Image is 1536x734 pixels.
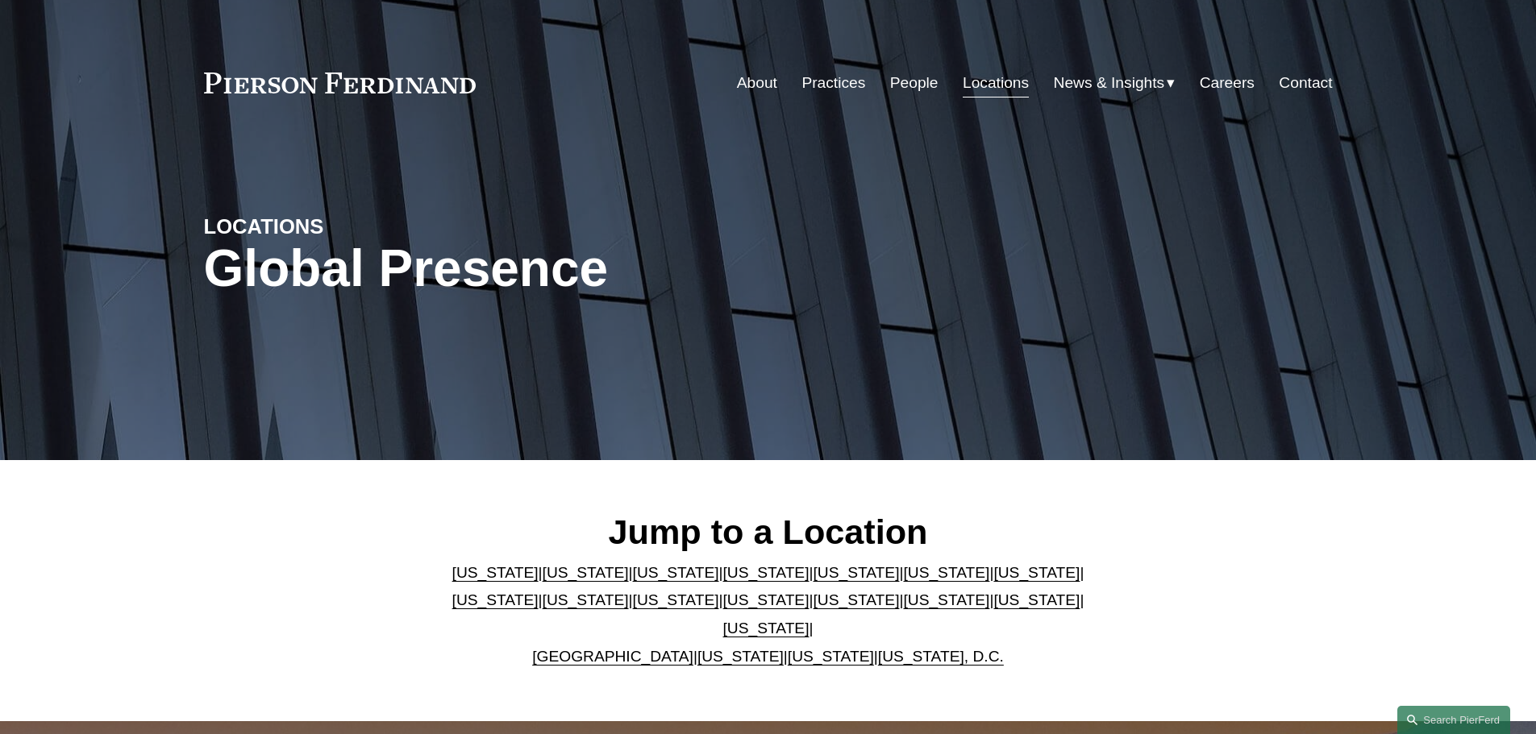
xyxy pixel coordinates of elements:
[439,559,1097,670] p: | | | | | | | | | | | | | | | | | |
[878,648,1004,665] a: [US_STATE], D.C.
[1279,68,1332,98] a: Contact
[813,591,899,608] a: [US_STATE]
[963,68,1029,98] a: Locations
[890,68,939,98] a: People
[993,564,1080,581] a: [US_STATE]
[543,591,629,608] a: [US_STATE]
[204,239,956,298] h1: Global Presence
[532,648,693,665] a: [GEOGRAPHIC_DATA]
[1397,706,1510,734] a: Search this site
[903,564,989,581] a: [US_STATE]
[452,591,539,608] a: [US_STATE]
[1200,68,1255,98] a: Careers
[737,68,777,98] a: About
[633,591,719,608] a: [US_STATE]
[633,564,719,581] a: [US_STATE]
[813,564,899,581] a: [US_STATE]
[801,68,865,98] a: Practices
[204,214,486,239] h4: LOCATIONS
[452,564,539,581] a: [US_STATE]
[723,591,810,608] a: [US_STATE]
[903,591,989,608] a: [US_STATE]
[788,648,874,665] a: [US_STATE]
[993,591,1080,608] a: [US_STATE]
[697,648,784,665] a: [US_STATE]
[543,564,629,581] a: [US_STATE]
[1054,69,1165,97] span: News & Insights
[723,564,810,581] a: [US_STATE]
[1054,68,1176,98] a: folder dropdown
[439,511,1097,553] h2: Jump to a Location
[723,620,810,637] a: [US_STATE]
